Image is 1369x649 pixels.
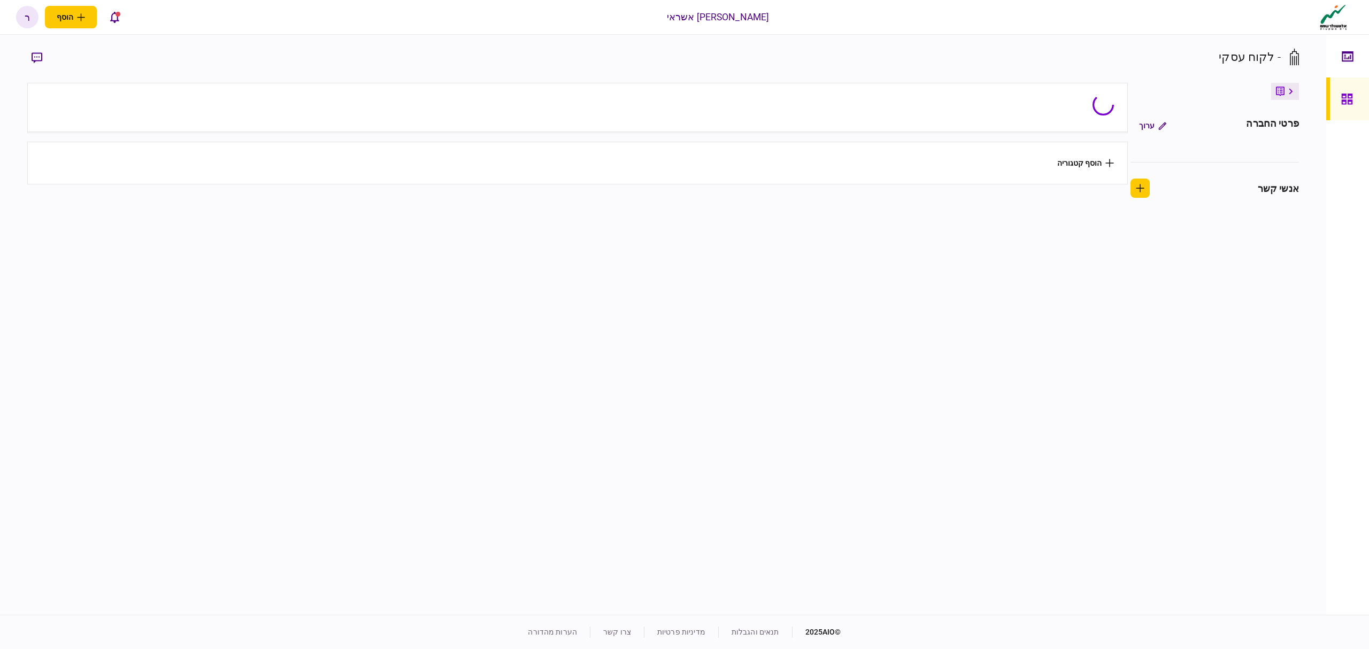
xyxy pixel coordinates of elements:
[45,6,97,28] button: פתח תפריט להוספת לקוח
[1219,48,1280,66] div: - לקוח עסקי
[1057,159,1114,167] button: הוסף קטגוריה
[528,628,577,636] a: הערות מהדורה
[657,628,705,636] a: מדיניות פרטיות
[103,6,126,28] button: פתח רשימת התראות
[1246,116,1298,135] div: פרטי החברה
[603,628,631,636] a: צרו קשר
[1318,4,1349,30] img: client company logo
[792,627,841,638] div: © 2025 AIO
[1130,116,1175,135] button: ערוך
[1258,181,1299,196] div: אנשי קשר
[732,628,779,636] a: תנאים והגבלות
[667,10,770,24] div: [PERSON_NAME] אשראי
[16,6,39,28] button: ר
